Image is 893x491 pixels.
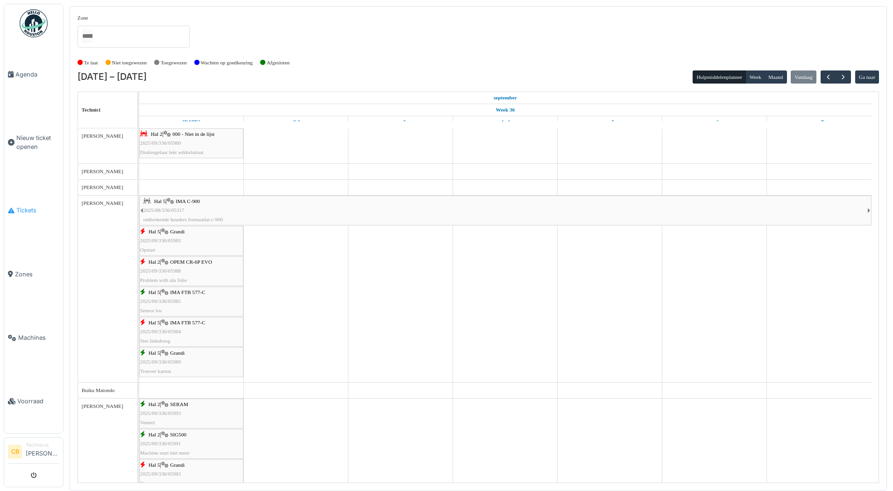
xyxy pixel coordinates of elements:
[149,320,160,325] span: Hal 5
[140,238,181,243] span: 2025/09/336/05983
[170,289,205,295] span: IMA FTB 577-C
[112,59,147,67] label: Niet toegewezen
[745,70,765,84] button: Week
[140,461,242,488] div: |
[765,70,787,84] button: Maand
[82,107,100,112] span: Technici
[821,70,836,84] button: Vorige
[140,258,242,285] div: |
[4,42,63,106] a: Agenda
[180,116,203,128] a: 1 september 2025
[149,432,160,437] span: Hal 2
[493,104,517,116] a: Week 36
[140,410,181,416] span: 2025/09/336/05993
[170,432,186,437] span: SIG500
[140,338,170,344] span: Ster linkshoog
[140,308,162,313] span: Sensor los
[143,207,184,213] span: 2025/08/336/05317
[149,229,160,234] span: Hal 5
[4,242,63,306] a: Zones
[170,462,184,468] span: Grandi
[78,14,88,22] label: Zone
[20,9,48,37] img: Badge_color-CXgf-gQk.svg
[708,116,721,128] a: 6 september 2025
[82,387,115,393] span: Buiku Matondo
[154,198,166,204] span: Hal 5
[140,247,156,253] span: Opstart
[172,131,214,137] span: 000 - Niet in de lijst
[4,306,63,370] a: Machines
[140,318,242,345] div: |
[140,268,181,274] span: 2025/09/336/05988
[140,349,242,376] div: |
[4,370,63,433] a: Voorraad
[82,200,123,206] span: [PERSON_NAME]
[140,277,187,283] span: Problem with alu folie
[82,184,123,190] span: [PERSON_NAME]
[140,298,181,304] span: 2025/09/336/05985
[140,130,242,157] div: |
[140,227,242,254] div: |
[491,92,519,104] a: 1 september 2025
[693,70,746,84] button: Hulpmiddelenplanner
[140,368,171,374] span: Troever karton
[140,420,155,425] span: Ventiel
[140,430,242,457] div: |
[4,106,63,179] a: Nieuw ticket openen
[393,116,408,128] a: 3 september 2025
[78,71,147,83] h2: [DATE] – [DATE]
[149,350,160,356] span: Hal 5
[149,462,160,468] span: Hal 5
[267,59,290,67] label: Afgesloten
[15,70,59,79] span: Agenda
[161,59,187,67] label: Toegewezen
[16,133,59,151] span: Nieuw ticket openen
[836,70,851,84] button: Volgende
[170,350,184,356] span: Grandi
[26,442,59,462] li: [PERSON_NAME]
[140,441,181,446] span: 2025/09/336/05991
[201,59,253,67] label: Wachten op goedkeuring
[26,442,59,449] div: Technicus
[4,179,63,242] a: Tickets
[498,116,512,128] a: 4 september 2025
[170,259,212,265] span: OPEM CR-6P EVO
[170,401,188,407] span: SERAM
[603,116,617,128] a: 5 september 2025
[8,445,22,459] li: CB
[16,206,59,215] span: Tickets
[149,259,160,265] span: Hal 2
[855,70,879,84] button: Ga naar
[176,198,200,204] span: IMA C-900
[170,320,205,325] span: IMA FTB 577-C
[140,450,190,456] span: Machine start niet meer
[813,116,826,128] a: 7 september 2025
[140,471,181,477] span: 2025/09/336/05983
[143,197,867,224] div: |
[140,480,156,486] span: Opstart
[170,229,184,234] span: Grandi
[140,359,181,365] span: 2025/09/336/05989
[82,168,123,174] span: [PERSON_NAME]
[8,442,59,464] a: CB Technicus[PERSON_NAME]
[82,403,123,409] span: [PERSON_NAME]
[15,270,59,279] span: Zones
[791,70,816,84] button: Vandaag
[81,29,92,43] input: Alles
[149,289,160,295] span: Hal 5
[140,329,181,334] span: 2025/09/336/05984
[82,133,123,139] span: [PERSON_NAME]
[149,401,160,407] span: Hal 2
[84,59,98,67] label: Te laat
[290,116,303,128] a: 2 september 2025
[18,333,59,342] span: Machines
[140,140,181,146] span: 2025/09/336/05980
[17,397,59,406] span: Voorraad
[140,149,204,155] span: Drukregelaar lekt wikkelstraat
[140,288,242,315] div: |
[143,217,223,222] span: ontbrekende houders formaatlat c-900
[151,131,163,137] span: Hal 2
[140,400,242,427] div: |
